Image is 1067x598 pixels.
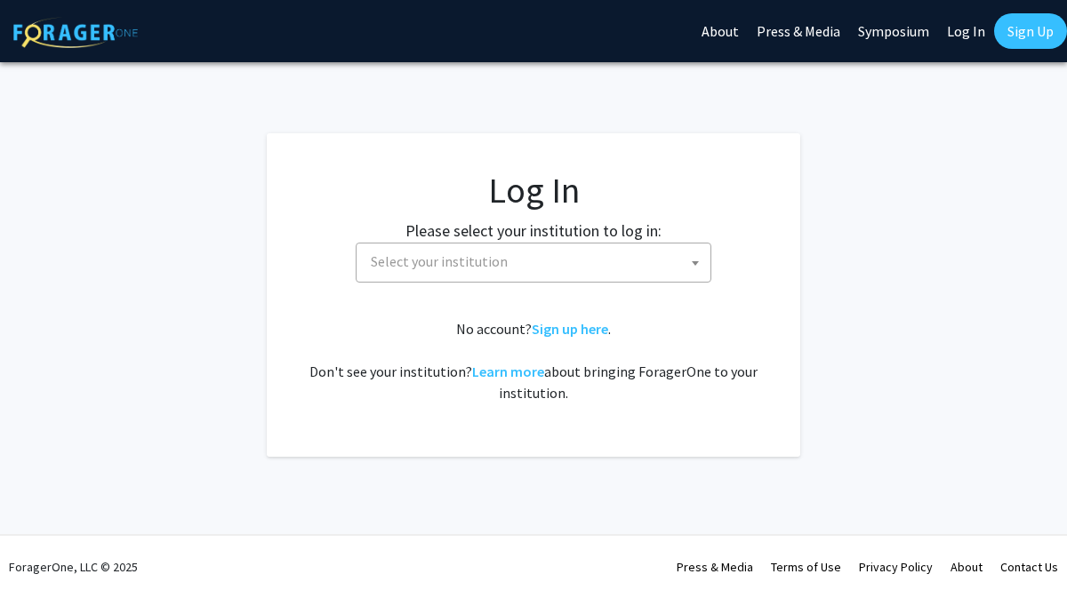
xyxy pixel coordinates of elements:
[302,318,765,403] div: No account? . Don't see your institution? about bringing ForagerOne to your institution.
[371,252,508,270] span: Select your institution
[859,559,933,575] a: Privacy Policy
[356,243,711,283] span: Select your institution
[364,243,710,280] span: Select your institution
[1000,559,1058,575] a: Contact Us
[677,559,753,575] a: Press & Media
[994,13,1067,49] a: Sign Up
[9,536,138,598] div: ForagerOne, LLC © 2025
[532,320,608,338] a: Sign up here
[951,559,983,575] a: About
[405,219,662,243] label: Please select your institution to log in:
[13,17,138,48] img: ForagerOne Logo
[302,169,765,211] h1: Log In
[771,559,841,575] a: Terms of Use
[472,363,544,380] a: Learn more about bringing ForagerOne to your institution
